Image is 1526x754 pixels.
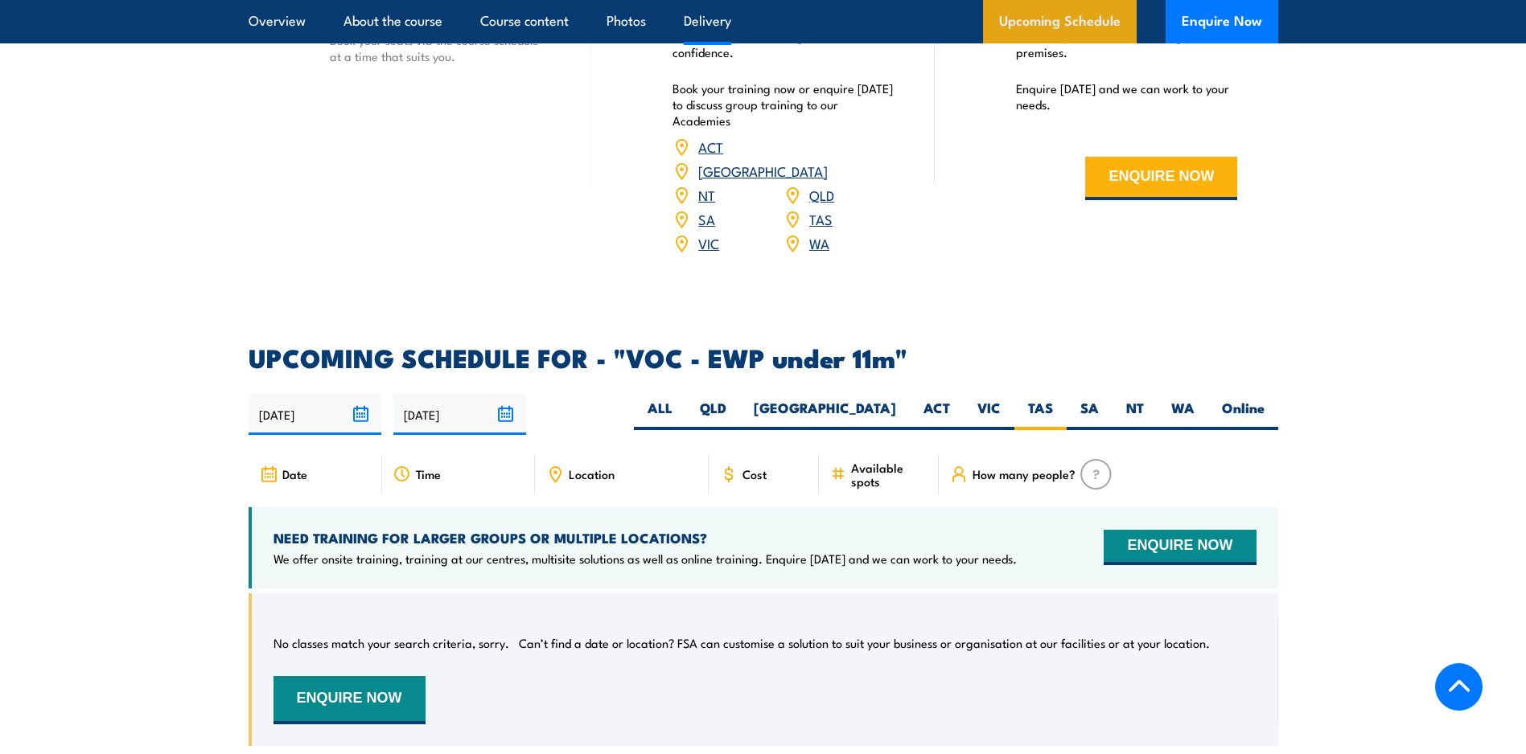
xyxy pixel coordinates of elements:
label: TAS [1014,399,1067,430]
a: WA [809,233,829,252]
label: QLD [686,399,740,430]
label: WA [1158,399,1208,430]
p: Book your training now or enquire [DATE] to discuss group training to our Academies [673,80,895,129]
label: SA [1067,399,1113,430]
span: How many people? [973,467,1076,481]
a: [GEOGRAPHIC_DATA] [698,161,828,180]
p: Can’t find a date or location? FSA can customise a solution to suit your business or organisation... [519,635,1210,651]
label: Online [1208,399,1278,430]
a: QLD [809,185,834,204]
label: ALL [634,399,686,430]
p: We offer onsite training, training at our centres, multisite solutions as well as online training... [274,551,1017,567]
a: VIC [698,233,719,252]
a: TAS [809,209,833,228]
a: ACT [698,137,723,156]
h4: NEED TRAINING FOR LARGER GROUPS OR MULTIPLE LOCATIONS? [274,529,1017,547]
button: ENQUIRE NOW [1085,157,1237,200]
span: Date [282,467,307,481]
a: NT [698,185,715,204]
p: Enquire [DATE] and we can work to your needs. [1016,80,1238,113]
button: ENQUIRE NOW [1104,530,1256,565]
input: To date [393,394,526,435]
label: VIC [964,399,1014,430]
button: ENQUIRE NOW [274,676,426,724]
h2: UPCOMING SCHEDULE FOR - "VOC - EWP under 11m" [249,346,1278,368]
span: Location [569,467,615,481]
label: NT [1113,399,1158,430]
label: ACT [910,399,964,430]
input: From date [249,394,381,435]
span: Cost [742,467,767,481]
span: Available spots [851,461,928,488]
a: SA [698,209,715,228]
span: Time [416,467,441,481]
label: [GEOGRAPHIC_DATA] [740,399,910,430]
p: Book your seats via the course schedule at a time that suits you. [330,32,552,64]
p: No classes match your search criteria, sorry. [274,635,509,651]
